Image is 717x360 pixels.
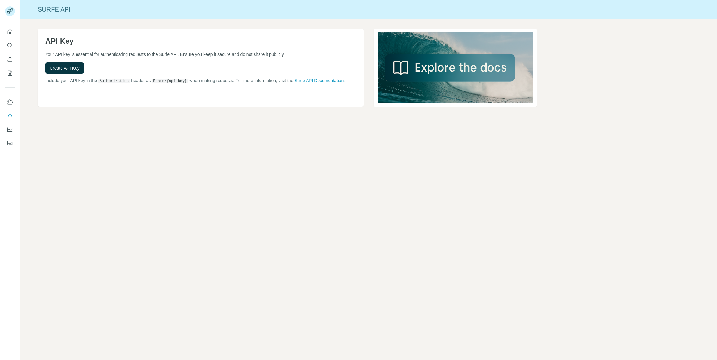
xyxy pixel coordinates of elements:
p: Include your API key in the header as when making requests. For more information, visit the . [45,77,356,84]
button: Quick start [5,26,15,37]
div: Surfe API [20,5,717,14]
button: Dashboard [5,124,15,135]
code: Authorization [98,79,130,83]
button: Use Surfe on LinkedIn [5,96,15,108]
button: My lists [5,67,15,79]
button: Enrich CSV [5,54,15,65]
a: Surfe API Documentation [294,78,344,83]
p: Your API key is essential for authenticating requests to the Surfe API. Ensure you keep it secure... [45,51,356,57]
button: Use Surfe API [5,110,15,121]
h1: API Key [45,36,356,46]
button: Feedback [5,138,15,149]
button: Search [5,40,15,51]
button: Create API Key [45,62,84,74]
span: Create API Key [50,65,80,71]
code: Bearer {api-key} [152,79,188,83]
